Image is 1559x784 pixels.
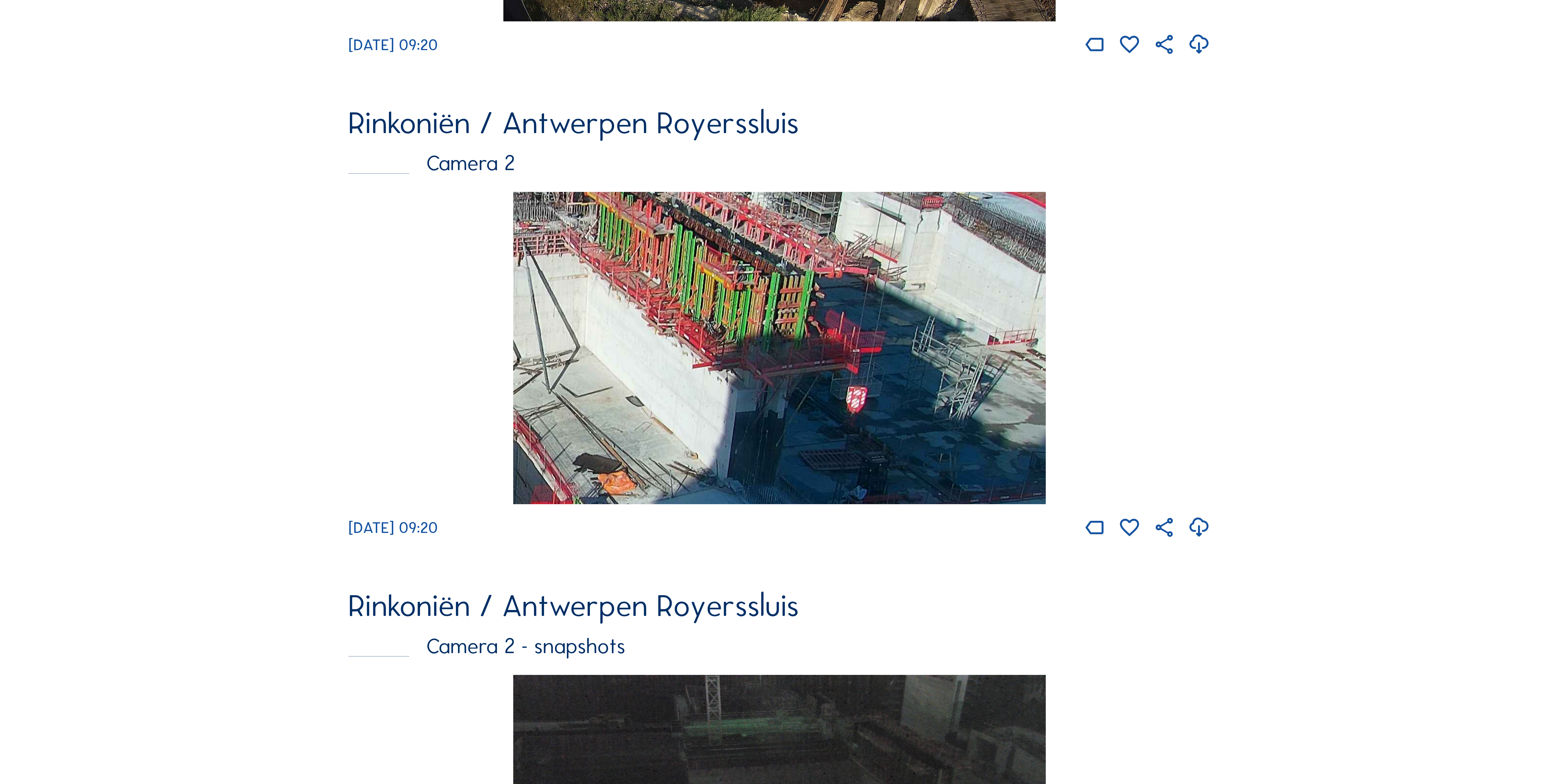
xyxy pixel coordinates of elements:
[348,518,438,537] span: [DATE] 09:20
[513,192,1046,504] img: Image
[348,635,1211,657] div: Camera 2 - snapshots
[348,591,1211,621] div: Rinkoniën / Antwerpen Royerssluis
[348,108,1211,138] div: Rinkoniën / Antwerpen Royerssluis
[348,152,1211,174] div: Camera 2
[348,36,438,54] span: [DATE] 09:20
